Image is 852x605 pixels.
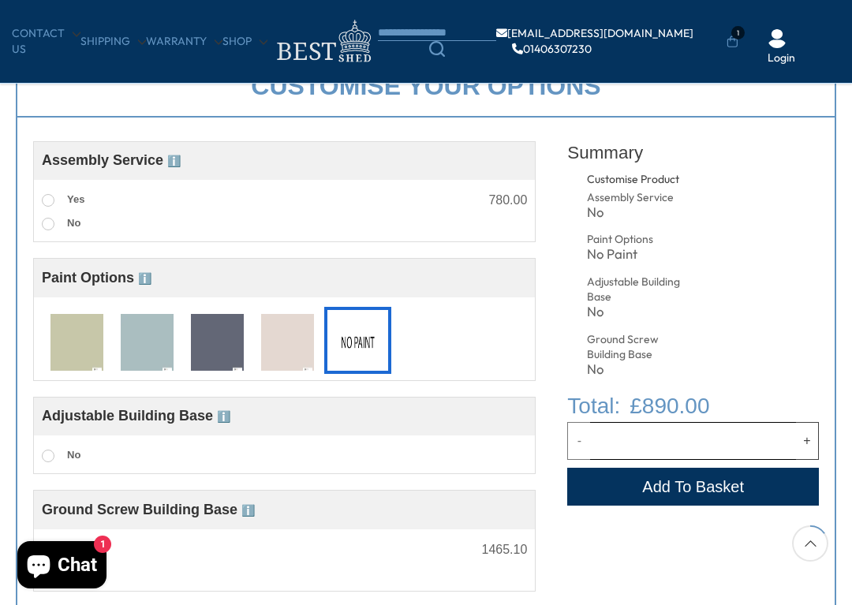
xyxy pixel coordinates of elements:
[481,543,527,556] div: 1465.10
[42,502,255,517] span: Ground Screw Building Base
[512,43,592,54] a: 01406307230
[496,28,693,39] a: [EMAIL_ADDRESS][DOMAIN_NAME]
[184,307,251,374] div: T7033
[630,390,709,422] span: £890.00
[590,422,796,460] input: Quantity
[191,314,244,372] img: T7033
[587,232,684,248] div: Paint Options
[587,248,684,261] div: No Paint
[267,16,378,67] img: logo
[222,34,267,50] a: Shop
[138,272,151,285] span: ℹ️
[146,34,222,50] a: Warranty
[587,332,684,363] div: Ground Screw Building Base
[587,274,684,305] div: Adjustable Building Base
[261,314,314,372] img: T7078
[567,133,819,172] div: Summary
[331,314,384,372] img: No Paint
[50,314,103,372] img: T7010
[12,26,80,57] a: CONTACT US
[488,194,527,207] div: 780.00
[121,314,174,372] img: T7024
[727,34,738,50] a: 1
[731,26,745,39] span: 1
[80,34,146,50] a: Shipping
[42,270,151,286] span: Paint Options
[587,206,684,219] div: No
[43,307,110,374] div: T7010
[587,305,684,319] div: No
[167,155,181,167] span: ℹ️
[796,422,819,460] button: Increase quantity
[16,55,836,118] div: Customise your options
[67,193,84,205] span: Yes
[42,152,181,168] span: Assembly Service
[587,190,684,206] div: Assembly Service
[42,408,230,424] span: Adjustable Building Base
[67,217,80,229] span: No
[13,541,111,592] inbox-online-store-chat: Shopify online store chat
[587,172,739,188] div: Customise Product
[114,307,181,374] div: T7024
[587,363,684,376] div: No
[254,307,321,374] div: T7078
[567,422,590,460] button: Decrease quantity
[768,29,787,48] img: User Icon
[378,41,496,57] a: Search
[324,307,391,374] div: No Paint
[67,449,80,461] span: No
[241,504,255,517] span: ℹ️
[768,50,795,66] a: Login
[217,410,230,423] span: ℹ️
